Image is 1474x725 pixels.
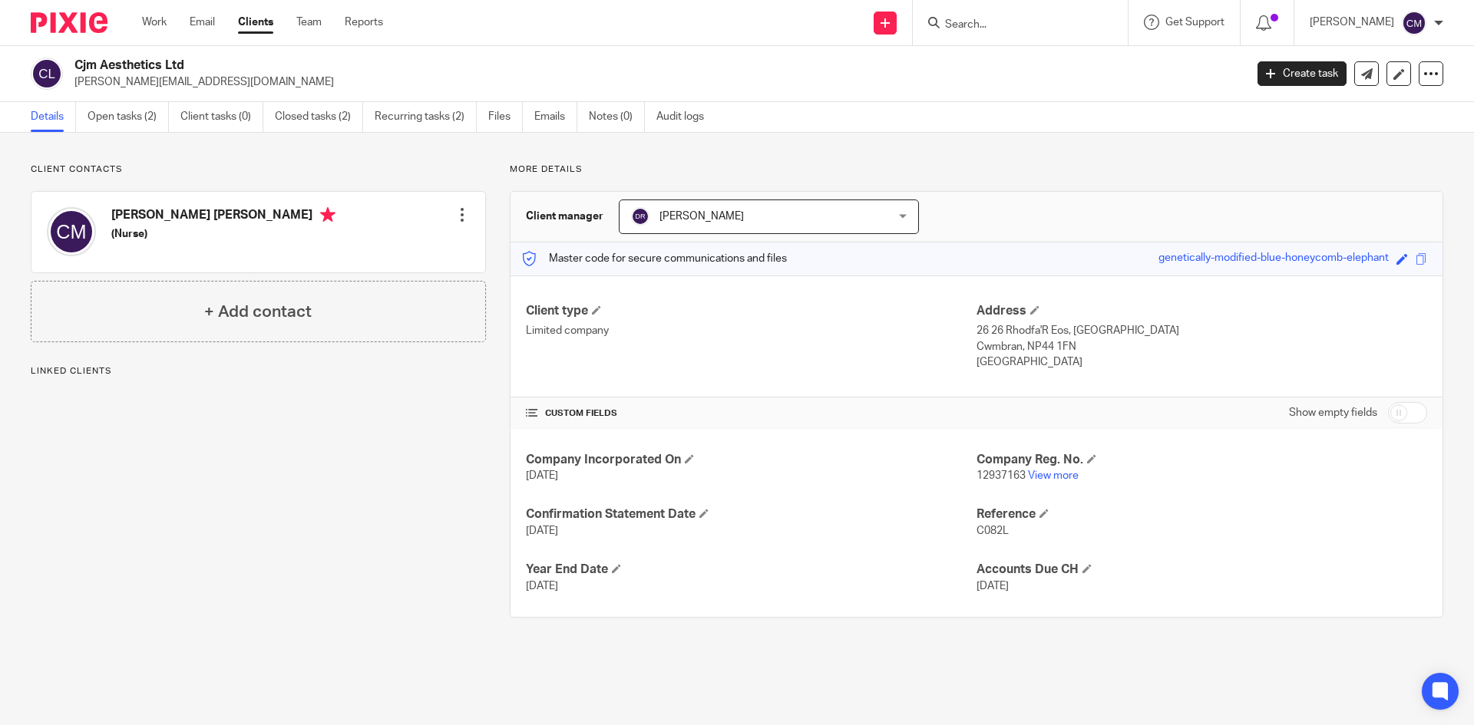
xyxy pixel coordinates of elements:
h4: + Add contact [204,300,312,324]
span: Get Support [1165,17,1224,28]
a: Details [31,102,76,132]
img: svg%3E [47,207,96,256]
a: Clients [238,15,273,30]
h4: Reference [977,506,1427,522]
a: Reports [345,15,383,30]
p: Client contacts [31,163,486,176]
a: Create task [1258,61,1347,86]
a: Notes (0) [589,102,645,132]
h4: Accounts Due CH [977,562,1427,578]
p: More details [510,163,1443,176]
p: [PERSON_NAME] [1310,15,1394,30]
p: [GEOGRAPHIC_DATA] [977,354,1427,370]
p: Cwmbran, NP44 1FN [977,339,1427,354]
h4: CUSTOM FIELDS [526,407,977,420]
span: C082L [977,526,1009,536]
a: Team [296,15,322,30]
span: [PERSON_NAME] [659,211,744,222]
label: Show empty fields [1289,405,1377,420]
span: [DATE] [526,526,558,536]
a: Emails [534,102,577,132]
img: svg%3E [631,207,649,226]
h4: Confirmation Statement Date [526,506,977,522]
h5: (Nurse) [111,226,335,242]
div: genetically-modified-blue-honeycomb-elephant [1158,250,1389,268]
a: Closed tasks (2) [275,102,363,132]
p: Linked clients [31,365,486,377]
img: svg%3E [1402,11,1426,35]
h4: Year End Date [526,562,977,578]
p: 26 26 Rhodfa'R Eos, [GEOGRAPHIC_DATA] [977,323,1427,338]
h3: Client manager [526,209,603,224]
p: [PERSON_NAME][EMAIL_ADDRESS][DOMAIN_NAME] [74,74,1234,90]
a: View more [1028,470,1079,481]
h4: Company Reg. No. [977,452,1427,468]
img: svg%3E [31,58,63,90]
i: Primary [320,207,335,222]
a: Recurring tasks (2) [375,102,477,132]
span: [DATE] [526,581,558,592]
span: [DATE] [977,581,1009,592]
p: Master code for secure communications and files [522,251,787,266]
input: Search [944,18,1082,32]
a: Files [488,102,523,132]
h4: [PERSON_NAME] [PERSON_NAME] [111,207,335,226]
h4: Company Incorporated On [526,452,977,468]
a: Work [142,15,167,30]
span: 12937163 [977,470,1026,481]
a: Audit logs [656,102,716,132]
span: [DATE] [526,470,558,481]
a: Email [190,15,215,30]
p: Limited company [526,323,977,338]
h4: Client type [526,303,977,319]
h4: Address [977,303,1427,319]
img: Pixie [31,12,107,33]
h2: Cjm Aesthetics Ltd [74,58,1003,74]
a: Client tasks (0) [180,102,263,132]
a: Open tasks (2) [88,102,169,132]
